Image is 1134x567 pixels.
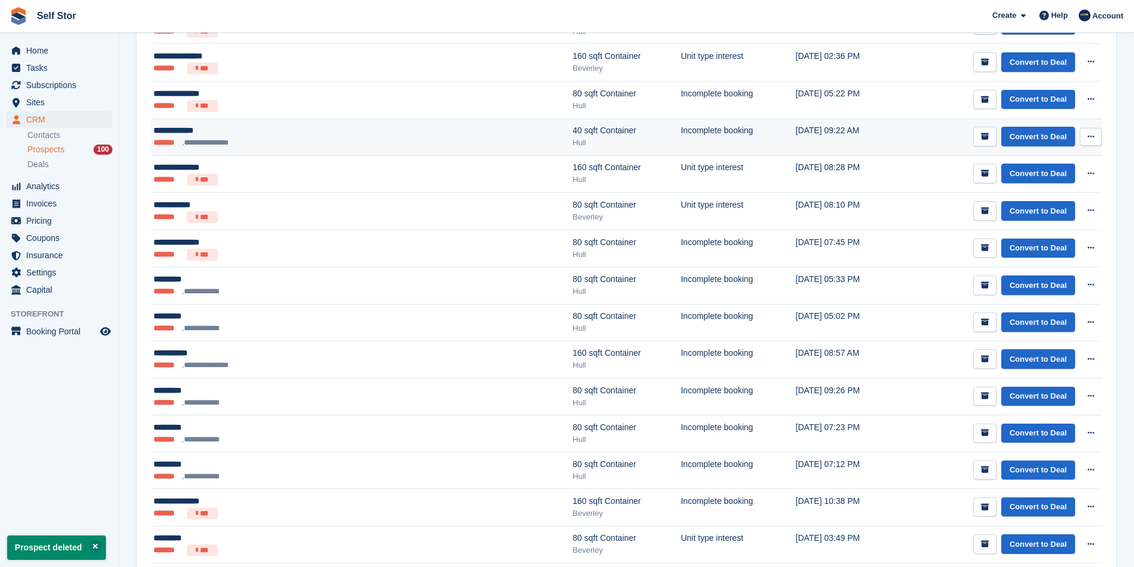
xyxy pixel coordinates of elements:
a: menu [6,77,113,93]
a: Convert to Deal [1001,275,1075,295]
div: 80 sqft Container [573,87,681,100]
span: CRM [26,111,98,128]
td: [DATE] 09:26 PM [796,378,898,415]
div: 160 sqft Container [573,50,681,62]
td: [DATE] 02:36 PM [796,44,898,82]
span: Pricing [26,212,98,229]
div: Hull [573,397,681,409]
span: Booking Portal [26,323,98,340]
a: Convert to Deal [1001,497,1075,517]
a: Convert to Deal [1001,534,1075,554]
a: Convert to Deal [1001,127,1075,146]
span: Help [1051,10,1068,21]
span: Coupons [26,230,98,246]
div: 80 sqft Container [573,458,681,471]
div: 80 sqft Container [573,421,681,434]
td: Incomplete booking [681,378,796,415]
td: [DATE] 07:45 PM [796,230,898,267]
td: [DATE] 07:12 PM [796,452,898,488]
a: menu [6,264,113,281]
span: Account [1092,10,1123,22]
div: Hull [573,174,681,186]
span: Insurance [26,247,98,264]
td: Incomplete booking [681,118,796,155]
div: 80 sqft Container [573,199,681,211]
a: Convert to Deal [1001,312,1075,332]
a: menu [6,59,113,76]
span: Prospects [27,144,64,155]
td: Incomplete booking [681,415,796,452]
span: Settings [26,264,98,281]
p: Prospect deleted [7,535,106,560]
td: Incomplete booking [681,489,796,527]
div: Beverley [573,62,681,74]
div: 160 sqft Container [573,347,681,359]
td: [DATE] 05:22 PM [796,81,898,118]
td: Incomplete booking [681,452,796,488]
td: [DATE] 07:23 PM [796,415,898,452]
a: menu [6,230,113,246]
a: Preview store [98,324,113,339]
td: Incomplete booking [681,81,796,118]
div: Hull [573,322,681,334]
a: Convert to Deal [1001,349,1075,369]
td: [DATE] 03:49 PM [796,526,898,563]
span: Deals [27,159,49,170]
div: 160 sqft Container [573,161,681,174]
img: Chris Rice [1079,10,1091,21]
a: menu [6,195,113,212]
td: [DATE] 08:10 PM [796,193,898,230]
td: Incomplete booking [681,304,796,341]
a: Deals [27,158,113,171]
a: Convert to Deal [1001,424,1075,443]
td: Incomplete booking [681,230,796,267]
a: Prospects 100 [27,143,113,156]
div: Hull [573,286,681,297]
span: Subscriptions [26,77,98,93]
td: Unit type interest [681,526,796,563]
td: [DATE] 09:22 AM [796,118,898,155]
div: 80 sqft Container [573,532,681,544]
div: Hull [573,359,681,371]
a: Self Stor [32,6,81,26]
td: Incomplete booking [681,341,796,378]
span: Tasks [26,59,98,76]
span: Storefront [11,308,118,320]
a: menu [6,94,113,111]
img: stora-icon-8386f47178a22dfd0bd8f6a31ec36ba5ce8667c1dd55bd0f319d3a0aa187defe.svg [10,7,27,25]
a: menu [6,247,113,264]
a: menu [6,212,113,229]
a: menu [6,323,113,340]
div: 80 sqft Container [573,273,681,286]
a: Convert to Deal [1001,90,1075,109]
a: menu [6,42,113,59]
td: Incomplete booking [681,267,796,304]
div: Beverley [573,508,681,519]
a: Convert to Deal [1001,239,1075,258]
span: Analytics [26,178,98,195]
td: [DATE] 08:28 PM [796,155,898,193]
div: 80 sqft Container [573,384,681,397]
div: Hull [573,137,681,149]
td: Unit type interest [681,44,796,82]
span: Sites [26,94,98,111]
td: [DATE] 10:38 PM [796,489,898,527]
div: Hull [573,249,681,261]
a: Convert to Deal [1001,201,1075,221]
span: Capital [26,281,98,298]
a: menu [6,281,113,298]
span: Create [992,10,1016,21]
div: Beverley [573,211,681,223]
td: Unit type interest [681,155,796,193]
span: Home [26,42,98,59]
div: 80 sqft Container [573,310,681,322]
td: [DATE] 08:57 AM [796,341,898,378]
a: Convert to Deal [1001,164,1075,183]
a: menu [6,178,113,195]
span: Invoices [26,195,98,212]
a: Convert to Deal [1001,387,1075,406]
div: Hull [573,471,681,483]
div: 160 sqft Container [573,495,681,508]
div: Hull [573,434,681,446]
td: Unit type interest [681,193,796,230]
